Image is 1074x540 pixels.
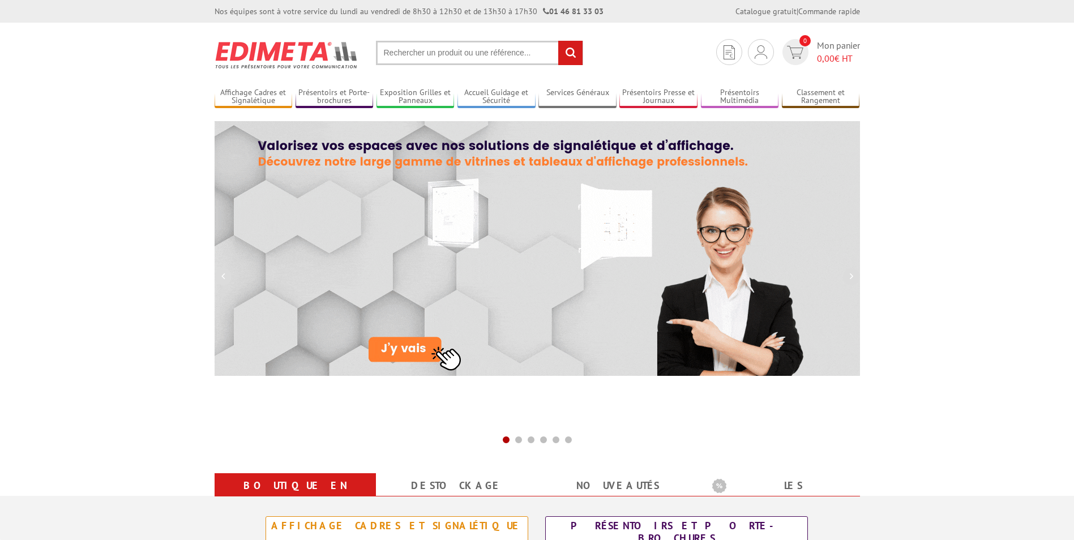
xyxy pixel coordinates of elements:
span: 0,00 [817,53,835,64]
a: Destockage [390,475,524,496]
img: devis rapide [755,45,767,59]
a: Commande rapide [798,6,860,16]
a: Les promotions [712,475,846,516]
a: devis rapide 0 Mon panier 0,00€ HT [780,39,860,65]
a: Accueil Guidage et Sécurité [457,88,536,106]
a: Exposition Grilles et Panneaux [376,88,455,106]
a: Affichage Cadres et Signalétique [215,88,293,106]
div: Affichage Cadres et Signalétique [269,520,525,532]
a: Services Généraux [538,88,617,106]
a: Classement et Rangement [782,88,860,106]
a: Présentoirs Multimédia [701,88,779,106]
b: Les promotions [712,475,854,498]
a: Boutique en ligne [228,475,362,516]
img: devis rapide [787,46,803,59]
input: rechercher [558,41,583,65]
img: Présentoir, panneau, stand - Edimeta - PLV, affichage, mobilier bureau, entreprise [215,34,359,76]
strong: 01 46 81 33 03 [543,6,604,16]
div: | [735,6,860,17]
a: nouveautés [551,475,685,496]
img: devis rapide [724,45,735,59]
a: Catalogue gratuit [735,6,797,16]
span: € HT [817,52,860,65]
a: Présentoirs Presse et Journaux [619,88,698,106]
div: Nos équipes sont à votre service du lundi au vendredi de 8h30 à 12h30 et de 13h30 à 17h30 [215,6,604,17]
input: Rechercher un produit ou une référence... [376,41,583,65]
a: Présentoirs et Porte-brochures [296,88,374,106]
span: 0 [799,35,811,46]
span: Mon panier [817,39,860,65]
